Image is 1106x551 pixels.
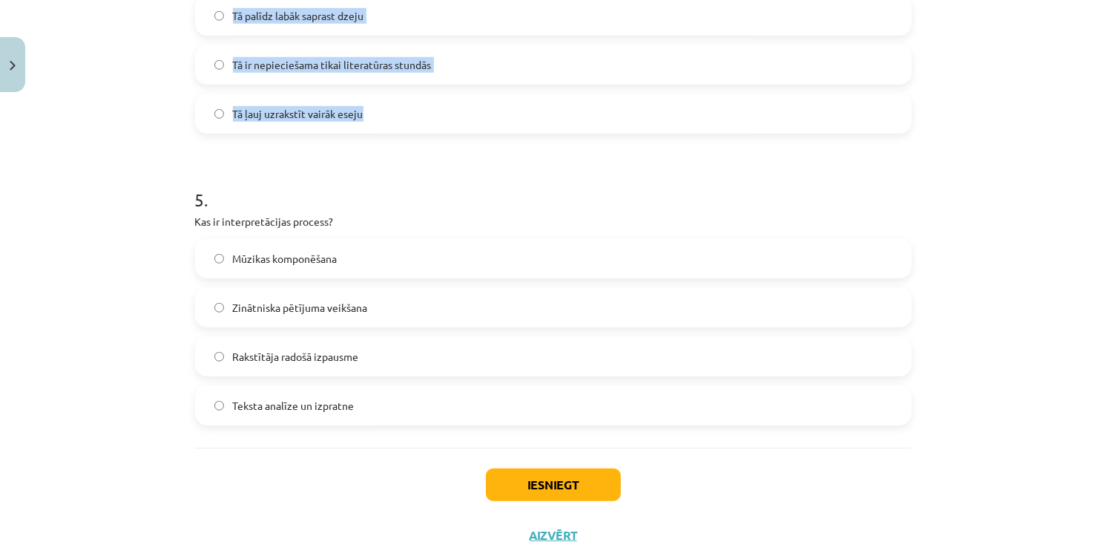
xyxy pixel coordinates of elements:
h1: 5 . [195,163,912,209]
span: Teksta analīze un izpratne [233,398,355,414]
input: Tā ir nepieciešama tikai literatūras stundās [214,60,224,70]
input: Tā palīdz labāk saprast dzeju [214,11,224,21]
span: Tā palīdz labāk saprast dzeju [233,8,364,24]
img: icon-close-lesson-0947bae3869378f0d4975bcd49f059093ad1ed9edebbc8119c70593378902aed.svg [10,61,16,71]
span: Rakstītāja radošā izpausme [233,349,359,365]
button: Aizvērt [525,528,582,543]
input: Mūzikas komponēšana [214,254,224,264]
span: Tā ļauj uzrakstīt vairāk eseju [233,106,363,122]
span: Zinātniska pētījuma veikšana [233,300,368,316]
span: Tā ir nepieciešama tikai literatūras stundās [233,57,432,73]
input: Rakstītāja radošā izpausme [214,352,224,362]
p: Kas ir interpretācijas process? [195,214,912,229]
input: Teksta analīze un izpratne [214,401,224,411]
input: Zinātniska pētījuma veikšana [214,303,224,313]
input: Tā ļauj uzrakstīt vairāk eseju [214,109,224,119]
button: Iesniegt [486,469,621,501]
span: Mūzikas komponēšana [233,251,338,267]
